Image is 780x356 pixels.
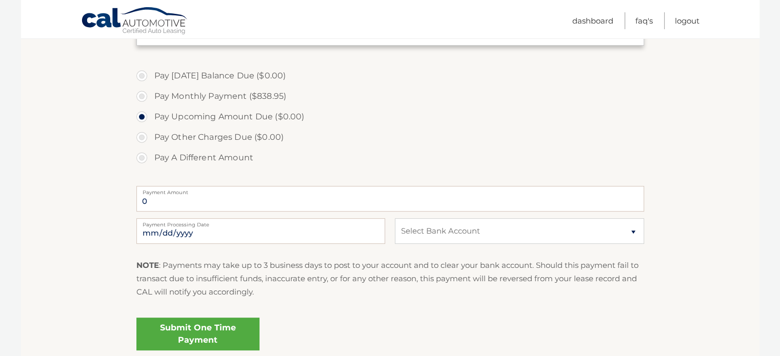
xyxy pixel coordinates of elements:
[136,218,385,244] input: Payment Date
[136,127,644,148] label: Pay Other Charges Due ($0.00)
[136,186,644,212] input: Payment Amount
[136,318,259,350] a: Submit One Time Payment
[136,148,644,168] label: Pay A Different Amount
[136,260,159,270] strong: NOTE
[136,218,385,226] label: Payment Processing Date
[635,12,653,29] a: FAQ's
[675,12,699,29] a: Logout
[136,259,644,299] p: : Payments may take up to 3 business days to post to your account and to clear your bank account....
[136,107,644,127] label: Pay Upcoming Amount Due ($0.00)
[81,7,189,36] a: Cal Automotive
[136,86,644,107] label: Pay Monthly Payment ($838.95)
[572,12,613,29] a: Dashboard
[136,186,644,194] label: Payment Amount
[136,66,644,86] label: Pay [DATE] Balance Due ($0.00)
